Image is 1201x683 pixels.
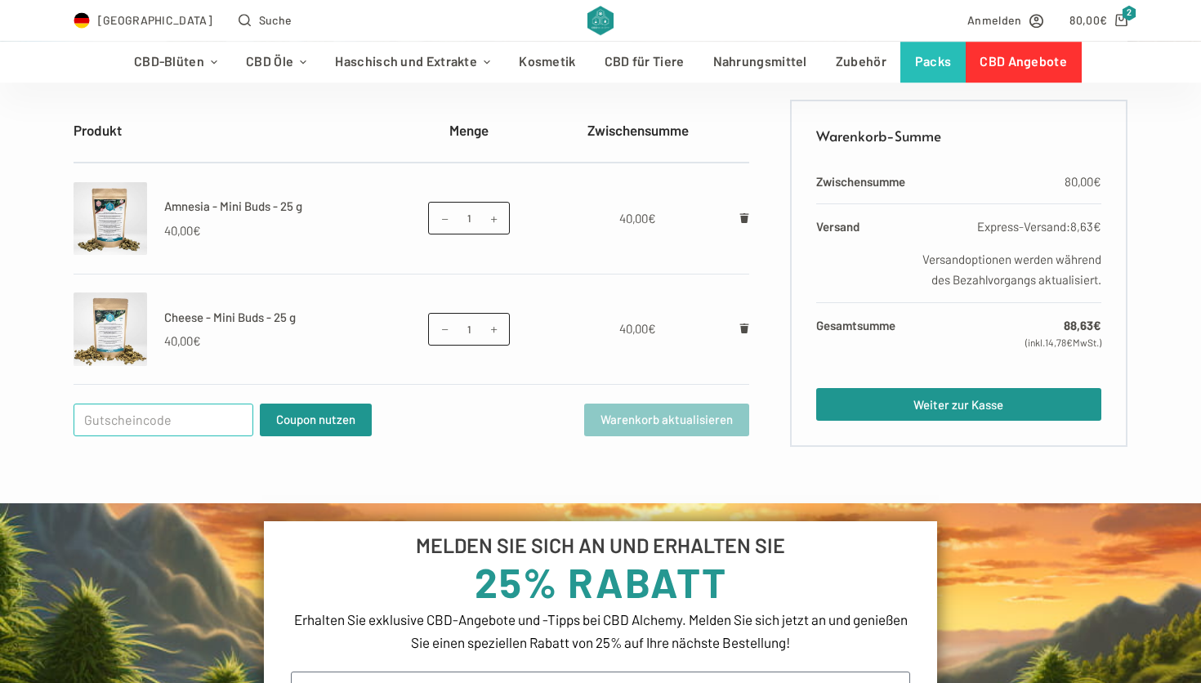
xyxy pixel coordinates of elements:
[821,42,900,83] a: Zubehör
[922,252,1101,287] span: Versandoptionen werden während des Bezahlvorgangs aktualisiert.
[74,97,394,163] th: Produkt
[584,404,749,436] button: Warenkorb aktualisieren
[739,321,749,336] a: Remove Cheese - Mini Buds - 25 g from cart
[98,11,212,29] span: [GEOGRAPHIC_DATA]
[259,11,292,29] span: Suche
[74,404,253,436] input: Gutscheincode
[648,321,656,336] span: €
[193,333,201,348] span: €
[1093,174,1101,189] span: €
[291,535,909,556] h6: MELDEN SIE SICH AN UND ERHALTEN SIE
[545,97,730,163] th: Zwischensumme
[394,97,546,163] th: Menge
[119,42,1081,83] nav: Header-Menü
[816,126,1101,147] h2: Warenkorb-Summe
[1093,318,1101,333] span: €
[1069,11,1127,29] a: Shopping cart
[239,11,292,29] button: Open search form
[1064,318,1101,333] bdi: 88,63
[1065,174,1101,189] bdi: 80,00
[590,42,699,83] a: CBD für Tiere
[816,302,914,364] th: Gesamtsumme
[164,199,302,213] a: Amnesia - Mini Buds - 25 g
[164,333,201,348] bdi: 40,00
[966,42,1082,83] a: CBD Angebote
[164,310,296,324] a: Cheese - Mini Buds - 25 g
[1093,219,1101,234] span: €
[900,42,966,83] a: Packs
[74,12,90,29] img: DE Flag
[428,313,510,346] input: Produktmenge
[321,42,505,83] a: Haschisch und Extrakte
[164,223,201,238] bdi: 40,00
[119,42,231,83] a: CBD-Blüten
[74,11,212,29] a: Select Country
[816,159,914,204] th: Zwischensumme
[1122,5,1136,20] span: 2
[291,608,909,654] p: Erhalten Sie exklusive CBD-Angebote und -Tipps bei CBD Alchemy. Melden Sie sich jetzt an und geni...
[816,204,914,302] th: Versand
[232,42,321,83] a: CBD Öle
[1069,13,1107,27] bdi: 80,00
[967,11,1043,29] a: Anmelden
[922,217,1101,237] label: Express-Versand:
[291,561,909,602] h3: 25% RABATT
[587,6,613,35] img: CBD Alchemy
[193,223,201,238] span: €
[967,11,1021,29] span: Anmelden
[1045,337,1073,348] span: 14,78
[505,42,590,83] a: Kosmetik
[1070,219,1101,234] bdi: 8,63
[739,211,749,225] a: Remove Amnesia - Mini Buds - 25 g from cart
[619,211,656,225] bdi: 40,00
[699,42,821,83] a: Nahrungsmittel
[260,404,372,436] button: Coupon nutzen
[1066,337,1073,348] span: €
[1100,13,1107,27] span: €
[648,211,656,225] span: €
[922,335,1101,351] small: (inkl. MwSt.)
[619,321,656,336] bdi: 40,00
[816,388,1101,421] a: Weiter zur Kasse
[428,202,510,234] input: Produktmenge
